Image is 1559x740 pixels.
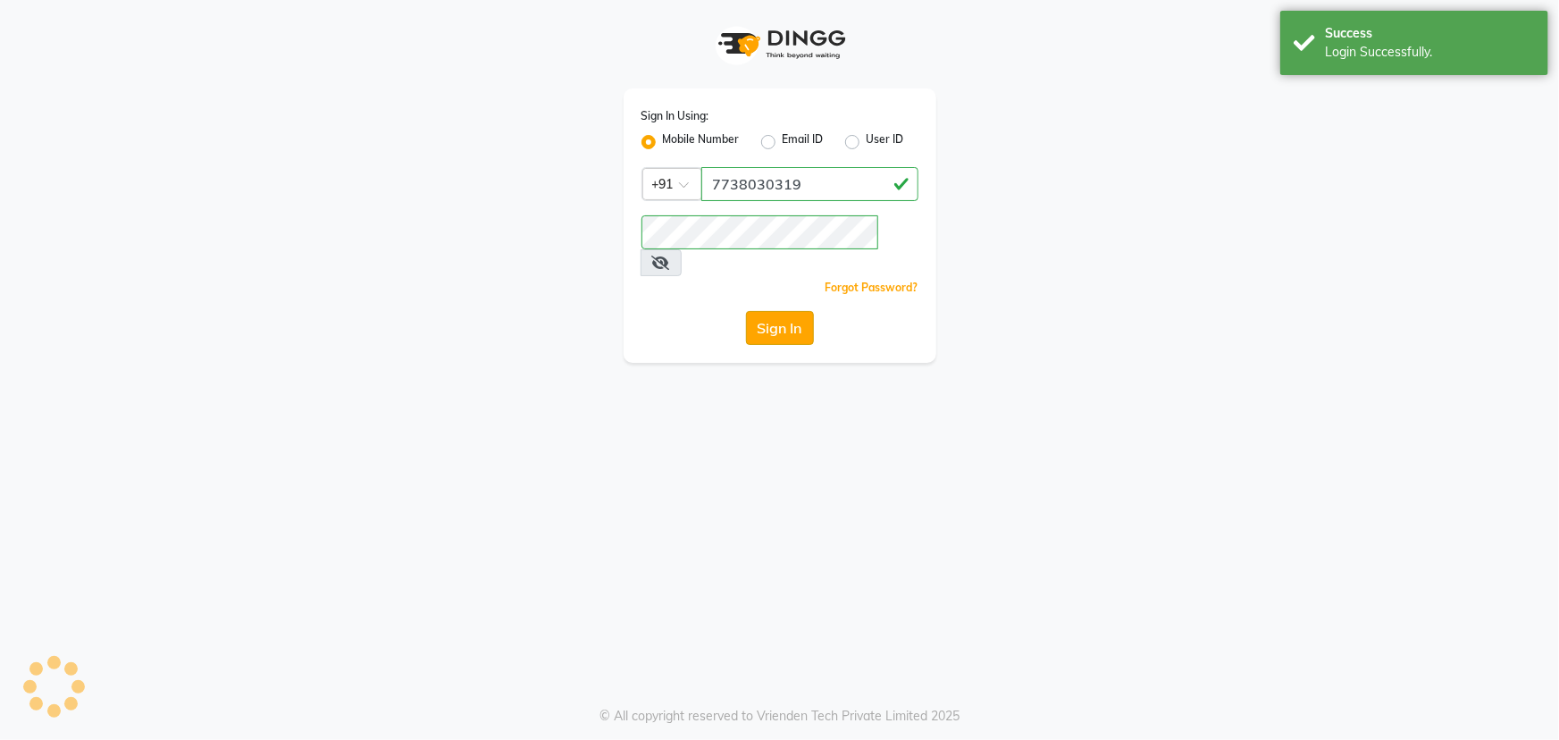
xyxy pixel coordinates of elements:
div: Login Successfully. [1325,43,1535,62]
label: Email ID [783,131,824,153]
img: logo1.svg [708,18,851,71]
label: User ID [867,131,904,153]
label: Mobile Number [663,131,740,153]
label: Sign In Using: [641,108,709,124]
button: Sign In [746,311,814,345]
input: Username [641,215,878,249]
input: Username [701,167,918,201]
a: Forgot Password? [826,281,918,294]
div: Success [1325,24,1535,43]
